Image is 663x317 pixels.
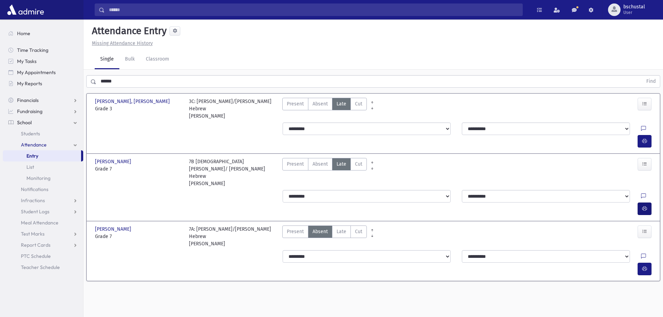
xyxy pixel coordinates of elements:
[95,225,133,233] span: [PERSON_NAME]
[21,130,40,137] span: Students
[287,228,304,235] span: Present
[95,233,182,240] span: Grade 7
[313,160,328,168] span: Absent
[3,150,81,161] a: Entry
[337,228,346,235] span: Late
[17,69,56,76] span: My Appointments
[3,239,83,251] a: Report Cards
[17,80,42,87] span: My Reports
[140,50,175,69] a: Classroom
[189,98,276,120] div: 3C: [PERSON_NAME]/[PERSON_NAME] Hebrew [PERSON_NAME]
[287,160,304,168] span: Present
[95,50,119,69] a: Single
[623,4,645,10] span: bschustal
[21,142,47,148] span: Attendance
[3,128,83,139] a: Students
[21,253,51,259] span: PTC Schedule
[95,105,182,112] span: Grade 3
[313,228,328,235] span: Absent
[3,217,83,228] a: Meal Attendance
[3,78,83,89] a: My Reports
[3,95,83,106] a: Financials
[21,242,50,248] span: Report Cards
[21,264,60,270] span: Teacher Schedule
[21,220,58,226] span: Meal Attendance
[355,228,362,235] span: Cut
[3,117,83,128] a: School
[3,106,83,117] a: Fundraising
[21,231,45,237] span: Test Marks
[21,197,45,204] span: Infractions
[105,3,522,16] input: Search
[17,58,37,64] span: My Tasks
[189,158,276,187] div: 7B [DEMOGRAPHIC_DATA][PERSON_NAME]/ [PERSON_NAME] Hebrew [PERSON_NAME]
[17,97,39,103] span: Financials
[3,161,83,173] a: List
[26,164,34,170] span: List
[21,208,49,215] span: Student Logs
[17,108,42,114] span: Fundraising
[355,160,362,168] span: Cut
[26,175,50,181] span: Monitoring
[3,184,83,195] a: Notifications
[3,28,83,39] a: Home
[355,100,362,108] span: Cut
[92,40,153,46] u: Missing Attendance History
[282,98,367,120] div: AttTypes
[17,30,30,37] span: Home
[189,225,276,247] div: 7A: [PERSON_NAME]/[PERSON_NAME] Hebrew [PERSON_NAME]
[3,228,83,239] a: Test Marks
[642,76,660,87] button: Find
[3,173,83,184] a: Monitoring
[3,45,83,56] a: Time Tracking
[17,119,32,126] span: School
[287,100,304,108] span: Present
[3,56,83,67] a: My Tasks
[3,262,83,273] a: Teacher Schedule
[89,40,153,46] a: Missing Attendance History
[95,165,182,173] span: Grade 7
[313,100,328,108] span: Absent
[3,251,83,262] a: PTC Schedule
[26,153,38,159] span: Entry
[282,225,367,247] div: AttTypes
[6,3,46,17] img: AdmirePro
[3,139,83,150] a: Attendance
[3,67,83,78] a: My Appointments
[95,158,133,165] span: [PERSON_NAME]
[282,158,367,187] div: AttTypes
[3,206,83,217] a: Student Logs
[623,10,645,15] span: User
[337,160,346,168] span: Late
[3,195,83,206] a: Infractions
[17,47,48,53] span: Time Tracking
[21,186,48,192] span: Notifications
[119,50,140,69] a: Bulk
[89,25,167,37] h5: Attendance Entry
[95,98,171,105] span: [PERSON_NAME], [PERSON_NAME]
[337,100,346,108] span: Late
